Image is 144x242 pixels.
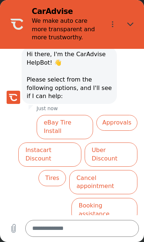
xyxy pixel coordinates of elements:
[32,7,101,17] h2: CarAdvise
[37,115,93,139] button: eBay Tire Install
[37,105,58,112] p: Just now
[71,198,137,222] button: Booking assistance
[69,170,137,194] button: Cancel appointment
[32,17,101,42] p: We make auto care more transparent and more trustworthy.
[85,142,137,167] button: Uber Discount
[122,16,139,33] button: Close
[96,115,137,131] button: Approvals
[104,16,121,33] button: Options menu
[5,220,22,237] button: Upload file
[38,170,66,186] button: Tires
[27,51,114,100] span: Hi there, I'm the CarAdvise HelpBot! 👋️ Please select from the following options, and I'll see if...
[18,142,81,167] button: Instacart Discount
